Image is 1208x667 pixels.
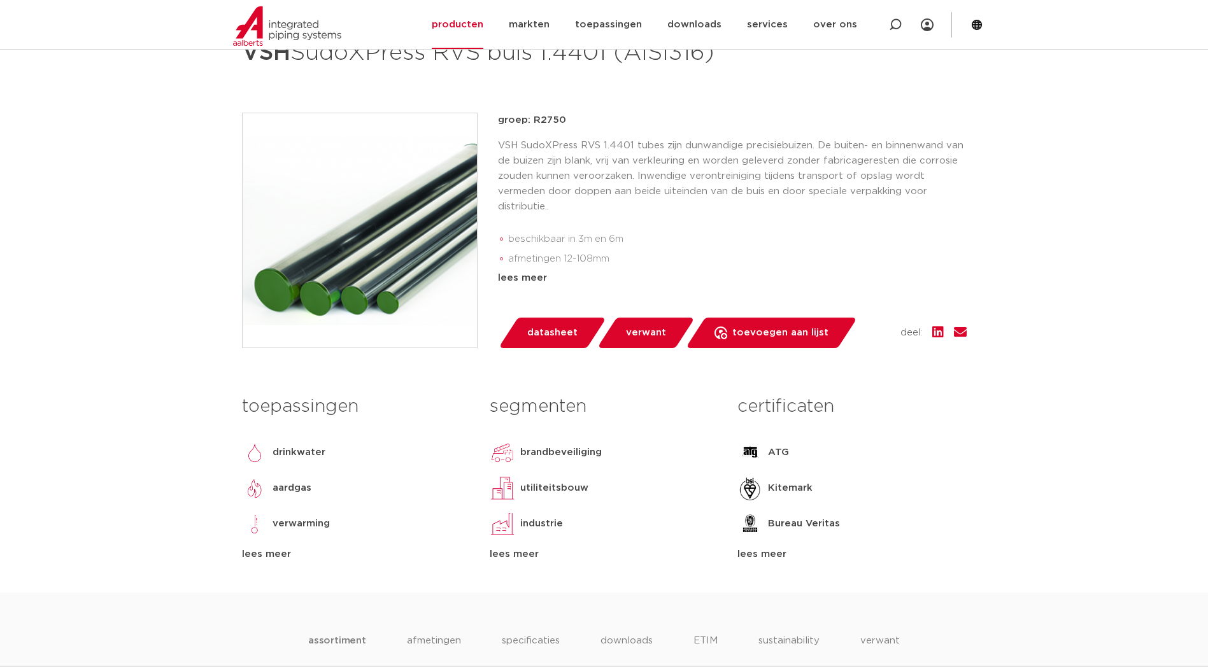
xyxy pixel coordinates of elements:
[243,113,477,348] img: Product Image for VSH SudoXPress RVS buis 1.4401 (AISI316)
[490,511,515,537] img: industrie
[242,547,471,562] div: lees meer
[273,516,330,531] p: verwarming
[732,323,828,343] span: toevoegen aan lijst
[498,270,967,286] div: lees meer
[768,516,840,531] p: Bureau Veritas
[273,481,311,496] p: aardgas
[520,445,602,460] p: brandbeveiliging
[527,323,578,343] span: datasheet
[626,323,666,343] span: verwant
[900,325,922,341] span: deel:
[737,394,966,419] h3: certificaten
[242,41,290,64] strong: VSH
[242,34,720,72] h1: SudoXPress RVS buis 1.4401 (AISI316)
[242,394,471,419] h3: toepassingen
[242,475,267,501] img: aardgas
[242,440,267,465] img: drinkwater
[597,318,695,348] a: verwant
[490,394,718,419] h3: segmenten
[242,511,267,537] img: verwarming
[490,440,515,465] img: brandbeveiliging
[490,475,515,501] img: utiliteitsbouw
[768,445,789,460] p: ATG
[520,516,563,531] p: industrie
[737,475,763,501] img: Kitemark
[498,113,967,128] p: groep: R2750
[273,445,325,460] p: drinkwater
[490,547,718,562] div: lees meer
[768,481,813,496] p: Kitemark
[498,318,606,348] a: datasheet
[498,138,967,214] p: VSH SudoXPress RVS 1.4401 tubes zijn dunwandige precisiebuizen. De buiten- en binnenwand van de b...
[737,440,763,465] img: ATG
[737,547,966,562] div: lees meer
[508,229,967,249] li: beschikbaar in 3m en 6m
[520,481,588,496] p: utiliteitsbouw
[737,511,763,537] img: Bureau Veritas
[508,249,967,269] li: afmetingen 12-108mm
